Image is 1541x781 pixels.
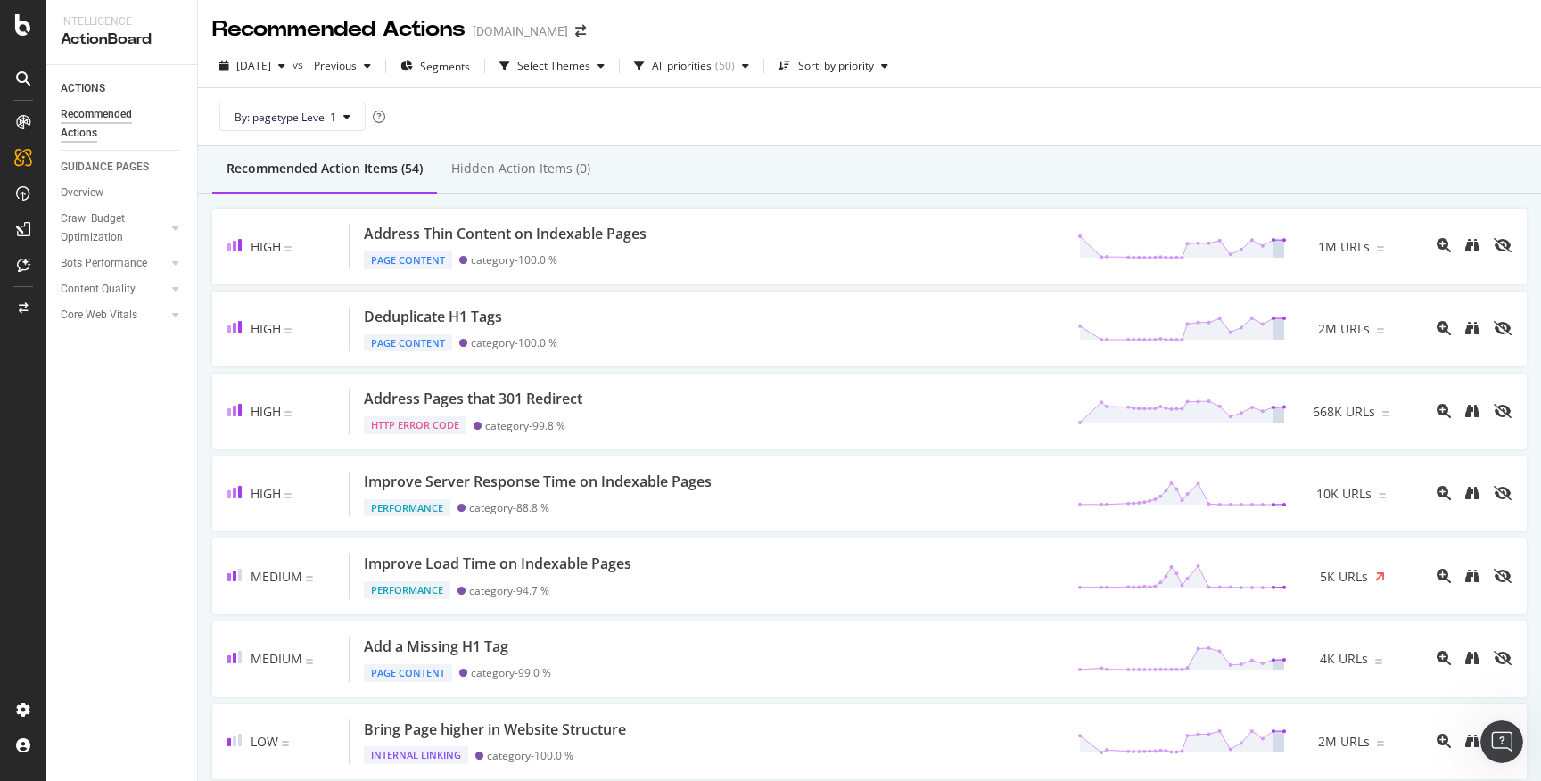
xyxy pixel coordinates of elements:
span: By: pagetype Level 1 [235,110,336,125]
div: binoculars [1465,321,1479,335]
a: Crawl Budget Optimization [61,210,167,247]
div: binoculars [1465,238,1479,252]
div: Page Content [364,334,452,352]
a: Recommended Actions [61,105,185,143]
button: By: pagetype Level 1 [219,103,366,131]
span: Previous [307,58,357,73]
span: Low [251,733,278,750]
a: Bots Performance [61,254,167,273]
img: Equal [1377,328,1384,333]
span: High [251,238,281,255]
div: Deduplicate H1 Tags [364,307,502,327]
span: 4K URLs [1320,650,1368,668]
div: magnifying-glass-plus [1437,651,1451,665]
img: Equal [1377,246,1384,251]
span: Medium [251,650,302,667]
div: magnifying-glass-plus [1437,486,1451,500]
div: Internal Linking [364,746,468,764]
div: Intelligence [61,14,183,29]
img: Equal [306,659,313,664]
img: Equal [306,576,313,581]
div: eye-slash [1494,321,1512,335]
span: High [251,485,281,502]
div: arrow-right-arrow-left [575,25,586,37]
span: 10K URLs [1316,485,1372,503]
div: category - 100.0 % [471,336,557,349]
a: binoculars [1465,570,1479,585]
img: Equal [284,246,292,251]
div: category - 100.0 % [471,253,557,267]
div: eye-slash [1494,238,1512,252]
div: category - 99.0 % [471,666,551,679]
div: binoculars [1465,734,1479,748]
span: High [251,403,281,420]
div: category - 94.7 % [469,584,549,597]
div: Improve Server Response Time on Indexable Pages [364,472,712,492]
div: Content Quality [61,280,136,299]
a: Overview [61,184,185,202]
a: GUIDANCE PAGES [61,158,185,177]
span: Medium [251,568,302,585]
div: binoculars [1465,404,1479,418]
div: Crawl Budget Optimization [61,210,154,247]
div: Page Content [364,251,452,269]
div: Recommended Actions [61,105,168,143]
div: Performance [364,499,450,517]
img: Equal [284,328,292,333]
div: Address Pages that 301 Redirect [364,389,582,409]
div: Hidden Action Items (0) [451,160,590,177]
div: magnifying-glass-plus [1437,734,1451,748]
img: Equal [1382,411,1389,416]
div: category - 99.8 % [485,419,565,432]
span: High [251,320,281,337]
iframe: Intercom live chat [1480,720,1523,763]
button: Segments [393,52,477,80]
div: ActionBoard [61,29,183,50]
span: vs [293,57,307,72]
div: ( 50 ) [715,61,735,71]
div: Address Thin Content on Indexable Pages [364,224,647,244]
div: Select Themes [517,61,590,71]
a: binoculars [1465,405,1479,420]
a: binoculars [1465,487,1479,502]
div: magnifying-glass-plus [1437,569,1451,583]
div: Recommended Actions [212,14,466,45]
img: Equal [1379,493,1386,498]
a: binoculars [1465,735,1479,750]
div: HTTP Error Code [364,416,466,434]
img: Equal [1377,741,1384,746]
div: [DOMAIN_NAME] [473,22,568,40]
div: All priorities [652,61,712,71]
div: Page Content [364,664,452,682]
div: category - 100.0 % [487,749,573,762]
img: Equal [1375,659,1382,664]
a: ACTIONS [61,79,185,98]
div: magnifying-glass-plus [1437,238,1451,252]
img: Equal [282,741,289,746]
div: Improve Load Time on Indexable Pages [364,554,631,574]
div: magnifying-glass-plus [1437,404,1451,418]
div: Add a Missing H1 Tag [364,637,508,657]
div: ACTIONS [61,79,105,98]
button: Sort: by priority [771,52,895,80]
button: All priorities(50) [627,52,756,80]
span: Segments [420,59,470,74]
div: category - 88.8 % [469,501,549,514]
span: 2M URLs [1318,733,1370,751]
a: Core Web Vitals [61,306,167,325]
div: Recommended Action Items (54) [227,160,423,177]
a: binoculars [1465,322,1479,337]
button: Previous [307,52,378,80]
span: 5K URLs [1320,568,1368,586]
div: Performance [364,581,450,599]
a: binoculars [1465,652,1479,667]
a: binoculars [1465,239,1479,254]
div: Bring Page higher in Website Structure [364,719,626,740]
span: 2025 Sep. 21st [236,58,271,73]
span: 668K URLs [1313,403,1375,421]
span: 2M URLs [1318,320,1370,338]
button: [DATE] [212,52,293,80]
div: Overview [61,184,103,202]
div: binoculars [1465,569,1479,583]
span: 1M URLs [1318,238,1370,256]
